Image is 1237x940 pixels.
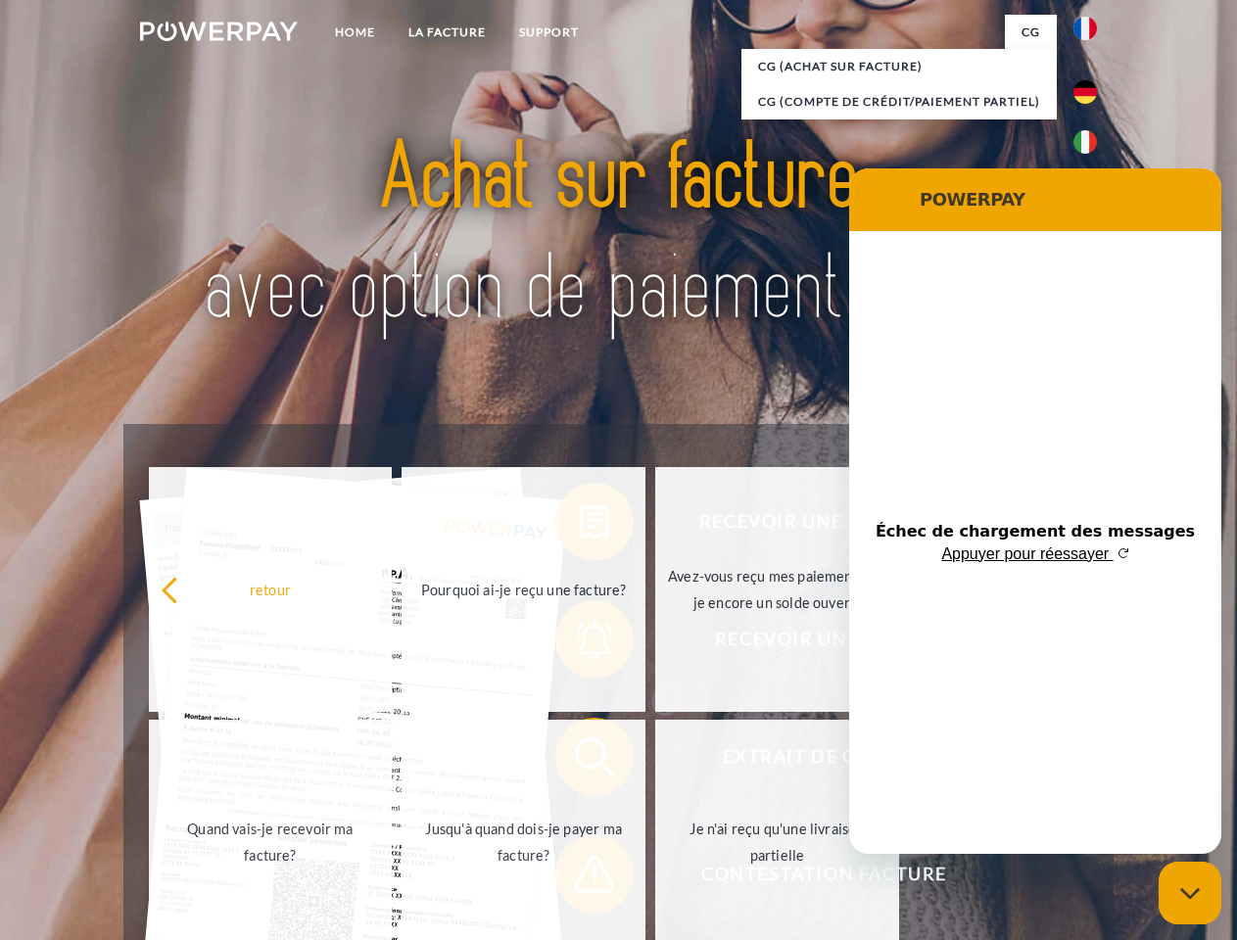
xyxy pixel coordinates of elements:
[502,15,595,50] a: Support
[187,94,1050,375] img: title-powerpay_fr.svg
[667,563,887,616] div: Avez-vous reçu mes paiements, ai-je encore un solde ouvert?
[1073,130,1097,154] img: it
[140,22,298,41] img: logo-powerpay-white.svg
[413,576,634,602] div: Pourquoi ai-je reçu une facture?
[849,168,1221,854] iframe: Fenêtre de messagerie
[1073,80,1097,104] img: de
[741,84,1057,119] a: CG (Compte de crédit/paiement partiel)
[1159,862,1221,924] iframe: Bouton de lancement de la fenêtre de messagerie
[161,816,381,869] div: Quand vais-je recevoir ma facture?
[413,816,634,869] div: Jusqu'à quand dois-je payer ma facture?
[1005,15,1057,50] a: CG
[741,49,1057,84] a: CG (achat sur facture)
[161,576,381,602] div: retour
[392,15,502,50] a: LA FACTURE
[655,467,899,712] a: Avez-vous reçu mes paiements, ai-je encore un solde ouvert?
[667,816,887,869] div: Je n'ai reçu qu'une livraison partielle
[318,15,392,50] a: Home
[1073,17,1097,40] img: fr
